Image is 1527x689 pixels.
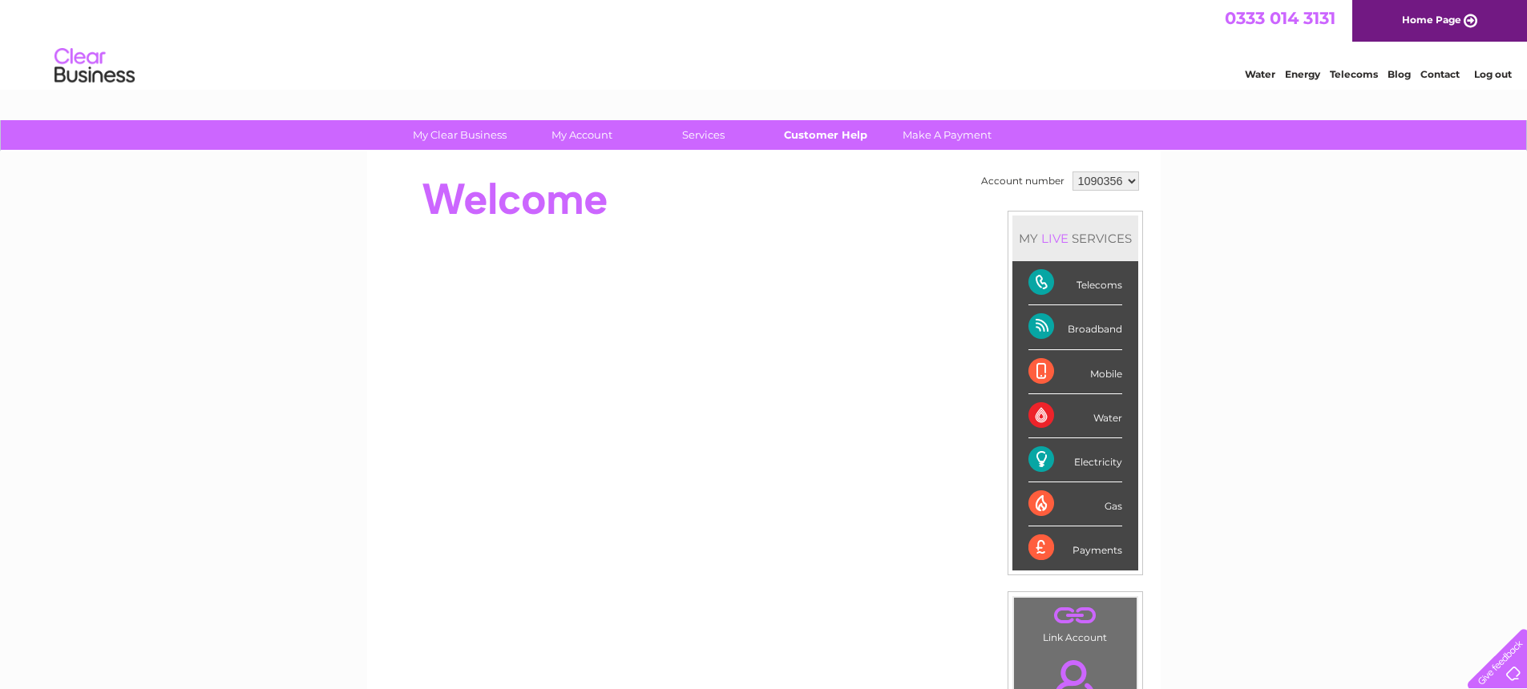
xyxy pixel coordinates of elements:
[1018,602,1133,630] a: .
[1388,68,1411,80] a: Blog
[1028,482,1122,526] div: Gas
[1474,68,1512,80] a: Log out
[1028,350,1122,394] div: Mobile
[1225,8,1335,28] a: 0333 014 3131
[1285,68,1320,80] a: Energy
[1330,68,1378,80] a: Telecoms
[54,42,135,91] img: logo.png
[1028,261,1122,305] div: Telecoms
[759,120,891,150] a: Customer Help
[1028,305,1122,349] div: Broadband
[1028,394,1122,438] div: Water
[1012,216,1138,261] div: MY SERVICES
[881,120,1013,150] a: Make A Payment
[1038,231,1072,246] div: LIVE
[1028,438,1122,482] div: Electricity
[977,167,1068,195] td: Account number
[1028,526,1122,570] div: Payments
[1420,68,1460,80] a: Contact
[1245,68,1275,80] a: Water
[1013,597,1137,647] td: Link Account
[386,9,1143,78] div: Clear Business is a trading name of Verastar Limited (registered in [GEOGRAPHIC_DATA] No. 3667643...
[637,120,770,150] a: Services
[394,120,526,150] a: My Clear Business
[515,120,648,150] a: My Account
